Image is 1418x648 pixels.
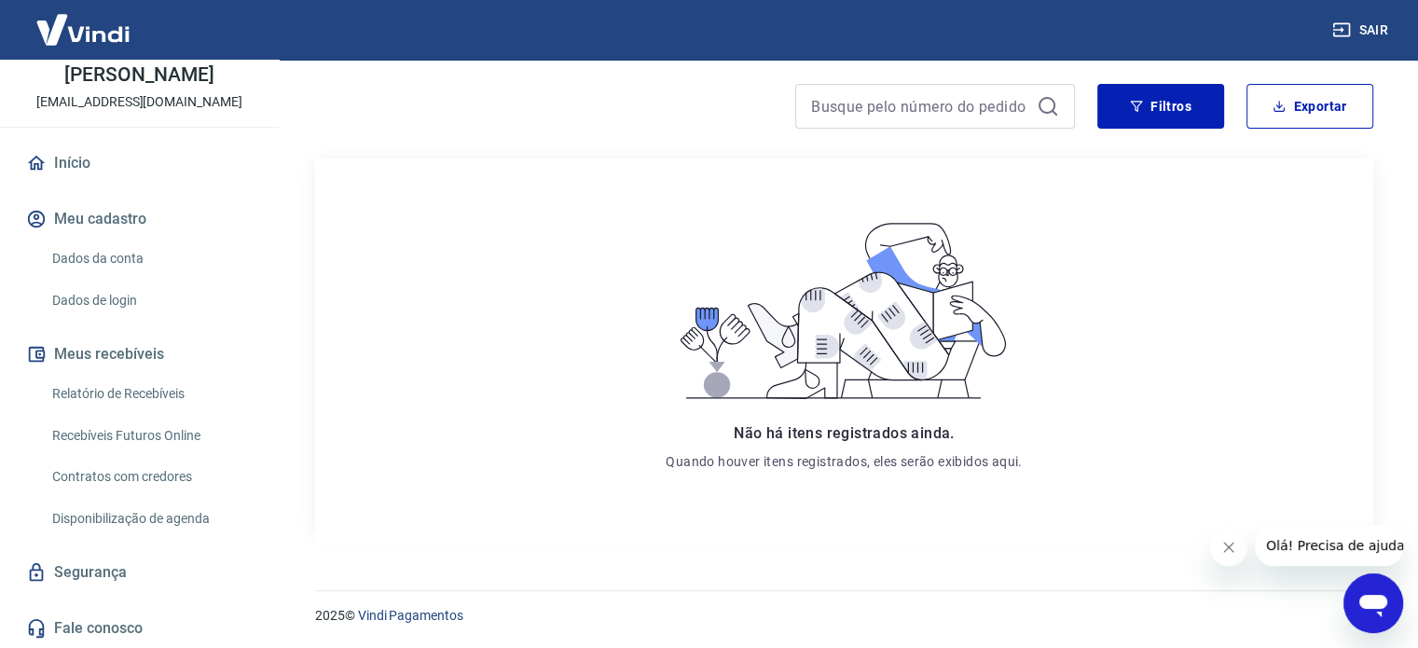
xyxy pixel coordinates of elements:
a: Recebíveis Futuros Online [45,417,256,455]
a: Dados de login [45,282,256,320]
a: Relatório de Recebíveis [45,375,256,413]
button: Meus recebíveis [22,334,256,375]
a: Contratos com credores [45,458,256,496]
button: Exportar [1246,84,1373,129]
iframe: Mensagem da empresa [1255,525,1403,566]
button: Sair [1329,13,1396,48]
input: Busque pelo número do pedido [811,92,1029,120]
a: Vindi Pagamentos [358,608,463,623]
span: Olá! Precisa de ajuda? [11,13,157,28]
p: [PERSON_NAME] [64,65,213,85]
button: Meu cadastro [22,199,256,240]
button: Filtros [1097,84,1224,129]
iframe: Fechar mensagem [1210,529,1247,566]
p: [EMAIL_ADDRESS][DOMAIN_NAME] [36,92,242,112]
span: Não há itens registrados ainda. [734,424,954,442]
p: Quando houver itens registrados, eles serão exibidos aqui. [666,452,1022,471]
a: Dados da conta [45,240,256,278]
a: Segurança [22,552,256,593]
iframe: Botão para abrir a janela de mensagens [1343,573,1403,633]
img: Vindi [22,1,144,58]
p: 2025 © [315,606,1373,626]
a: Disponibilização de agenda [45,500,256,538]
a: Início [22,143,256,184]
